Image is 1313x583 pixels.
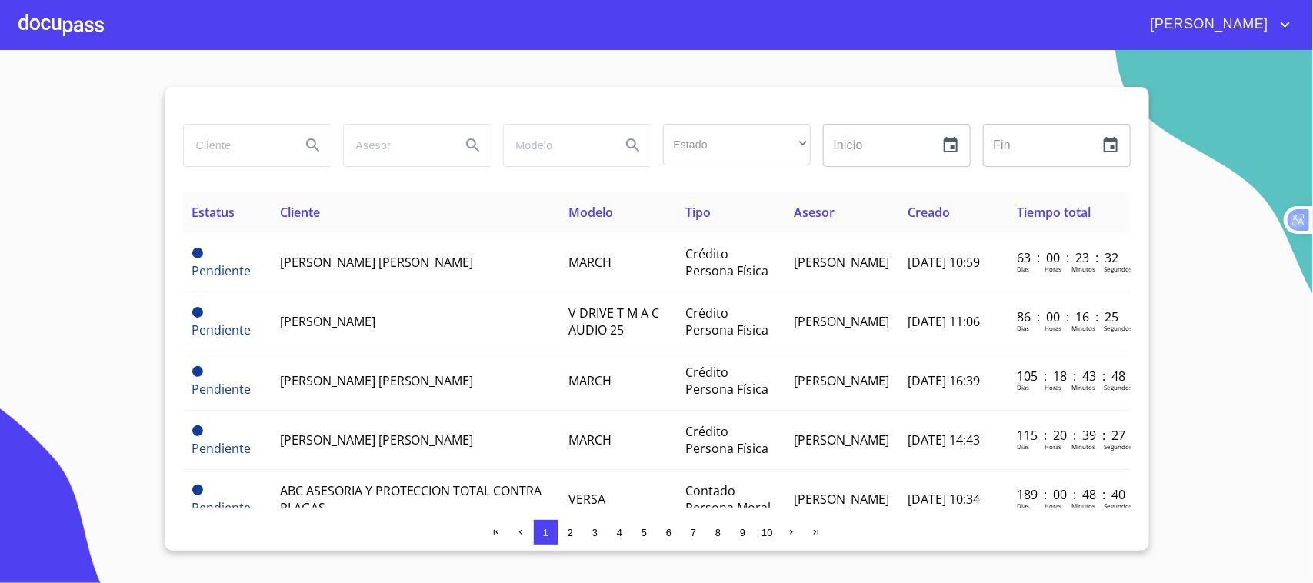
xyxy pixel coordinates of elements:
p: Minutos [1071,383,1095,391]
span: 9 [740,527,745,538]
p: 63 : 00 : 23 : 32 [1017,249,1121,266]
span: [PERSON_NAME] [794,491,889,508]
span: Crédito Persona Física [685,305,768,338]
span: Creado [908,204,950,221]
button: 7 [681,520,706,545]
span: Tipo [685,204,711,221]
p: Dias [1017,324,1029,332]
button: 6 [657,520,681,545]
button: 4 [608,520,632,545]
span: Pendiente [192,307,203,318]
div: ​ [663,124,811,165]
button: Search [295,127,332,164]
span: Crédito Persona Física [685,364,768,398]
span: 8 [715,527,721,538]
p: Minutos [1071,442,1095,451]
p: Segundos [1104,324,1132,332]
p: 86 : 00 : 16 : 25 [1017,308,1121,325]
span: VERSA [568,491,605,508]
span: 7 [691,527,696,538]
span: Cliente [280,204,320,221]
span: 1 [543,527,548,538]
button: Search [455,127,492,164]
input: search [344,125,448,166]
button: 10 [755,520,780,545]
p: Segundos [1104,265,1132,273]
span: [PERSON_NAME] [794,431,889,448]
span: Pendiente [192,499,252,516]
span: Crédito Persona Física [685,423,768,457]
p: Horas [1045,383,1061,391]
span: Pendiente [192,366,203,377]
button: 3 [583,520,608,545]
p: Horas [1045,324,1061,332]
span: Pendiente [192,425,203,436]
p: Minutos [1071,324,1095,332]
button: Search [615,127,652,164]
span: MARCH [568,254,612,271]
input: search [184,125,288,166]
span: ABC ASESORIA Y PROTECCION TOTAL CONTRA PLAGAS [280,482,542,516]
button: 1 [534,520,558,545]
span: [PERSON_NAME] [794,313,889,330]
span: 10 [761,527,772,538]
span: 3 [592,527,598,538]
span: Estatus [192,204,235,221]
p: Dias [1017,265,1029,273]
span: 2 [568,527,573,538]
span: [PERSON_NAME] [1139,12,1276,37]
span: Tiempo total [1017,204,1091,221]
p: Dias [1017,442,1029,451]
span: [DATE] 11:06 [908,313,980,330]
span: Contado Persona Moral [685,482,771,516]
p: Segundos [1104,383,1132,391]
button: 9 [731,520,755,545]
p: Horas [1045,442,1061,451]
span: MARCH [568,372,612,389]
span: 6 [666,527,671,538]
span: [DATE] 10:59 [908,254,980,271]
p: Segundos [1104,442,1132,451]
span: Crédito Persona Física [685,245,768,279]
span: Asesor [794,204,835,221]
span: V DRIVE T M A C AUDIO 25 [568,305,659,338]
p: Minutos [1071,265,1095,273]
span: [PERSON_NAME] [794,372,889,389]
span: [DATE] 10:34 [908,491,980,508]
span: [PERSON_NAME] [PERSON_NAME] [280,431,474,448]
span: Pendiente [192,262,252,279]
p: Horas [1045,265,1061,273]
span: Pendiente [192,440,252,457]
span: Pendiente [192,381,252,398]
span: Pendiente [192,248,203,258]
span: 4 [617,527,622,538]
p: Horas [1045,501,1061,510]
span: 5 [642,527,647,538]
span: MARCH [568,431,612,448]
span: [DATE] 16:39 [908,372,980,389]
span: [PERSON_NAME] [PERSON_NAME] [280,372,474,389]
p: Dias [1017,501,1029,510]
p: 115 : 20 : 39 : 27 [1017,427,1121,444]
button: account of current user [1139,12,1295,37]
span: Pendiente [192,321,252,338]
button: 5 [632,520,657,545]
p: Minutos [1071,501,1095,510]
p: Dias [1017,383,1029,391]
span: [PERSON_NAME] [PERSON_NAME] [280,254,474,271]
span: [PERSON_NAME] [280,313,375,330]
span: [DATE] 14:43 [908,431,980,448]
p: 189 : 00 : 48 : 40 [1017,486,1121,503]
span: Pendiente [192,485,203,495]
p: Segundos [1104,501,1132,510]
p: 105 : 18 : 43 : 48 [1017,368,1121,385]
button: 8 [706,520,731,545]
span: Modelo [568,204,613,221]
button: 2 [558,520,583,545]
span: [PERSON_NAME] [794,254,889,271]
input: search [504,125,608,166]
